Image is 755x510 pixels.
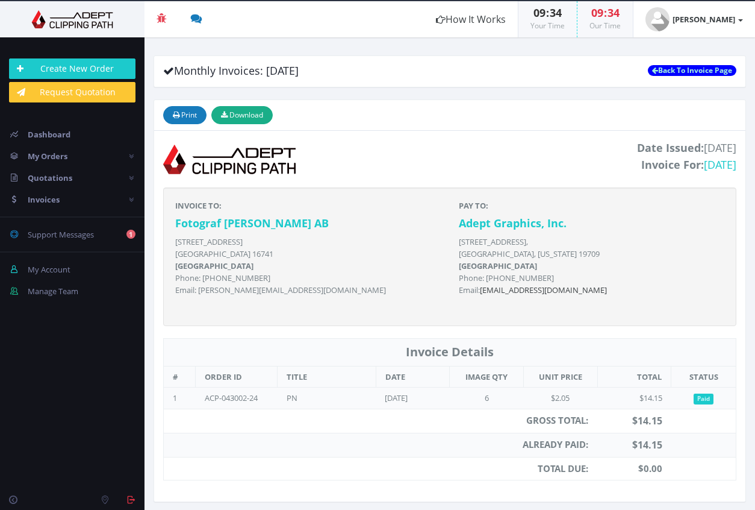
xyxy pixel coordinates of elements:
a: [PERSON_NAME] [633,1,755,37]
p: [STREET_ADDRESS], [GEOGRAPHIC_DATA], [US_STATE] 19709 Phone: [PHONE_NUMBER] Email: [459,236,724,296]
span: Print [181,110,197,120]
span: Dashboard [28,129,70,140]
strong: $ [632,414,662,427]
div: PN [287,392,367,404]
strong: Date Issued: [637,140,704,155]
img: Adept Graphics [9,10,135,28]
strong: Fotograf [PERSON_NAME] AB [175,216,329,230]
a: [EMAIL_ADDRESS][DOMAIN_NAME] [480,285,607,295]
span: Quotations [28,172,72,183]
span: Paid [694,394,713,405]
td: ACP-043002-24 [196,388,278,409]
a: Request Quotation [9,82,135,102]
span: 14.15 [638,414,662,427]
th: DATE [376,366,450,388]
strong: TOTAL DUE: [538,462,588,474]
span: Monthly Invoices: [DATE] [163,63,299,78]
td: 1 [164,388,196,409]
span: : [603,5,607,20]
span: 34 [607,5,620,20]
td: 6 [450,388,524,409]
span: Download [229,110,263,120]
p: [STREET_ADDRESS] [GEOGRAPHIC_DATA] 16741 Phone: [PHONE_NUMBER] Email: [PERSON_NAME][EMAIL_ADDRESS... [175,236,441,296]
a: Create New Order [9,58,135,79]
span: 09 [591,5,603,20]
span: 09 [533,5,545,20]
th: Invoice Details [164,339,736,367]
th: TOTAL [597,366,671,388]
strong: $ [632,438,662,452]
a: How It Works [424,1,518,37]
strong: INVOICE TO: [175,200,222,211]
b: 1 [126,230,135,239]
span: 34 [550,5,562,20]
th: IMAGE QTY [450,366,524,388]
small: Your Time [530,20,565,31]
span: : [545,5,550,20]
th: UNIT PRICE [524,366,598,388]
th: STATUS [671,366,736,388]
span: [DATE] [704,157,736,172]
img: logo-print.png [163,140,296,178]
span: [DATE] [637,140,736,173]
button: Download [211,106,273,124]
span: 14.15 [638,438,662,452]
strong: PAY TO: [459,200,488,211]
b: [GEOGRAPHIC_DATA] [459,260,537,271]
th: # [164,366,196,388]
th: TITLE [278,366,376,388]
button: Print [163,106,207,124]
strong: GROSS TOTAL: [526,414,588,426]
span: Manage Team [28,286,78,297]
span: My Account [28,264,70,275]
strong: ALREADY PAID: [523,438,588,450]
td: $14.15 [597,388,671,409]
th: ORDER ID [196,366,278,388]
span: 0.00 [644,462,662,474]
span: Support Messages [28,229,94,240]
a: Back To Invoice Page [648,65,736,76]
b: [GEOGRAPHIC_DATA] [175,260,253,271]
strong: [PERSON_NAME] [673,14,735,25]
small: Our Time [589,20,621,31]
span: Invoices [28,194,60,205]
strong: $ [638,462,662,474]
strong: Adept Graphics, Inc. [459,216,567,230]
span: My Orders [28,151,67,162]
img: user_default.jpg [645,7,670,31]
td: [DATE] [376,388,450,409]
strong: Invoice For: [641,157,704,172]
td: $2.05 [524,388,598,409]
